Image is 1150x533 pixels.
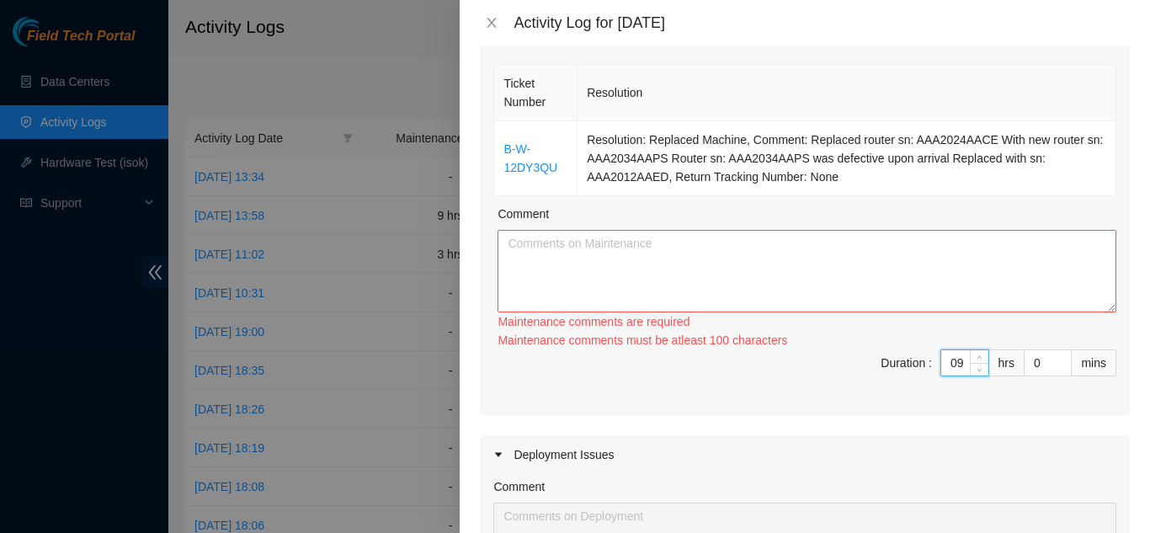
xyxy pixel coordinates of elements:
div: Deployment Issues [480,435,1130,474]
span: up [975,353,985,363]
div: Maintenance comments are required [498,312,1116,331]
span: close [485,16,498,29]
td: Resolution: Replaced Machine, Comment: Replaced router sn: AAA2024AACE With new router sn: AAA203... [578,121,1116,196]
span: Increase Value [970,350,988,363]
th: Ticket Number [494,65,578,121]
div: Maintenance comments must be atleast 100 characters [498,331,1116,349]
span: Decrease Value [970,363,988,376]
span: caret-right [493,450,503,460]
span: down [975,365,985,375]
div: Duration : [881,354,932,372]
th: Resolution [578,65,1116,121]
label: Comment [498,205,549,223]
div: hrs [989,349,1025,376]
div: Activity Log for [DATE] [514,13,1130,32]
button: Close [480,15,503,31]
a: B-W-12DY3QU [503,142,557,174]
div: mins [1072,349,1116,376]
textarea: Comment [498,230,1116,312]
label: Comment [493,477,545,496]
